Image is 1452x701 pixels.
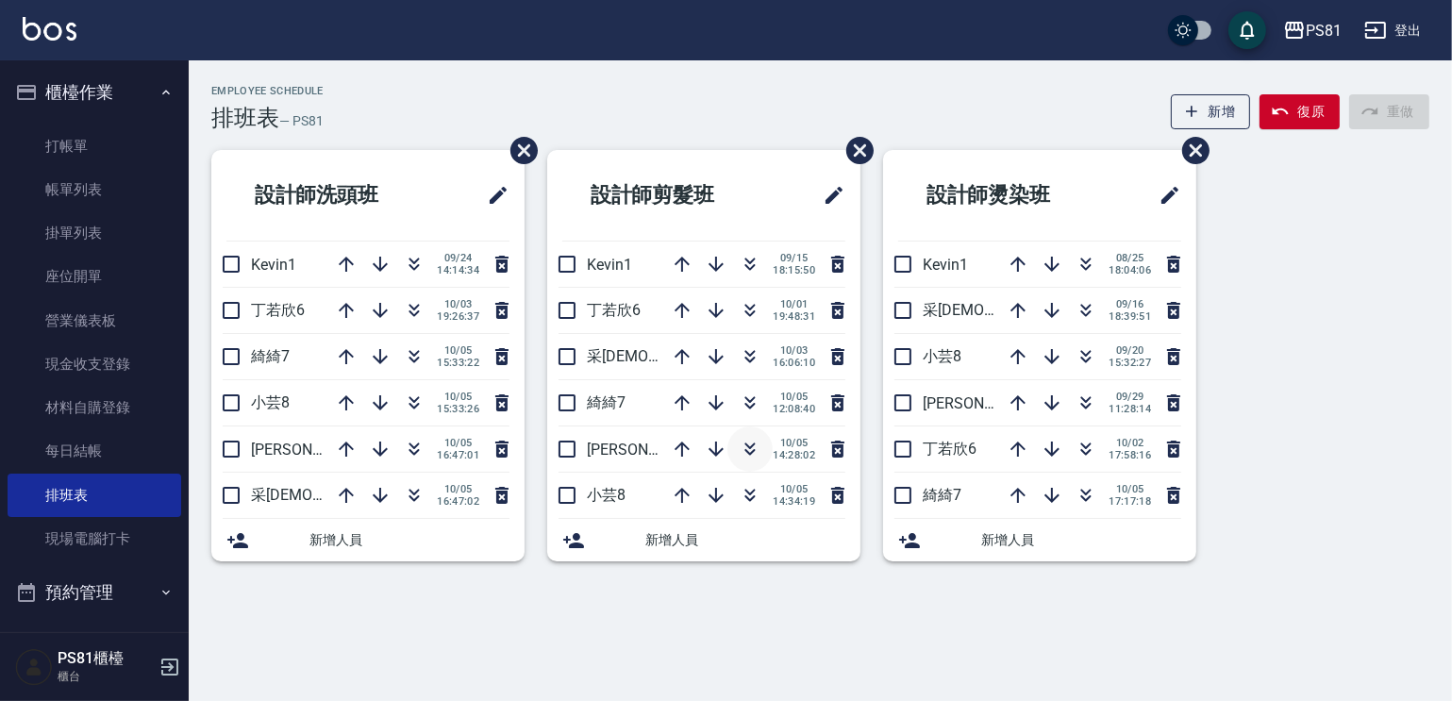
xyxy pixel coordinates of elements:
[1306,19,1342,42] div: PS81
[8,474,181,517] a: 排班表
[773,298,815,310] span: 10/01
[1147,173,1181,218] span: 修改班表的標題
[898,161,1112,229] h2: 設計師燙染班
[773,495,815,508] span: 14:34:19
[1109,495,1151,508] span: 17:17:18
[923,347,961,365] span: 小芸8
[251,301,305,319] span: 丁若欣6
[587,347,766,365] span: 采[DEMOGRAPHIC_DATA]2
[923,394,1044,412] span: [PERSON_NAME]3
[15,648,53,686] img: Person
[251,486,430,504] span: 采[DEMOGRAPHIC_DATA]2
[251,441,373,459] span: [PERSON_NAME]3
[437,252,479,264] span: 09/24
[211,519,525,561] div: 新增人員
[1109,264,1151,276] span: 18:04:06
[562,161,776,229] h2: 設計師剪髮班
[1109,252,1151,264] span: 08/25
[1260,94,1340,129] button: 復原
[437,449,479,461] span: 16:47:01
[587,486,626,504] span: 小芸8
[437,344,479,357] span: 10/05
[1276,11,1349,50] button: PS81
[587,256,632,274] span: Kevin1
[773,437,815,449] span: 10/05
[1228,11,1266,49] button: save
[23,17,76,41] img: Logo
[923,440,976,458] span: 丁若欣6
[773,310,815,323] span: 19:48:31
[1171,94,1251,129] button: 新增
[8,386,181,429] a: 材料自購登錄
[645,530,845,550] span: 新增人員
[832,123,876,178] span: 刪除班表
[1109,437,1151,449] span: 10/02
[437,391,479,403] span: 10/05
[476,173,509,218] span: 修改班表的標題
[923,256,968,274] span: Kevin1
[437,298,479,310] span: 10/03
[496,123,541,178] span: 刪除班表
[58,649,154,668] h5: PS81櫃檯
[1109,298,1151,310] span: 09/16
[8,299,181,342] a: 營業儀表板
[981,530,1181,550] span: 新增人員
[1109,357,1151,369] span: 15:32:27
[1109,344,1151,357] span: 09/20
[923,486,961,504] span: 綺綺7
[811,173,845,218] span: 修改班表的標題
[211,105,279,131] h3: 排班表
[8,568,181,617] button: 預約管理
[773,483,815,495] span: 10/05
[251,393,290,411] span: 小芸8
[437,483,479,495] span: 10/05
[437,264,479,276] span: 14:14:34
[437,403,479,415] span: 15:33:26
[251,256,296,274] span: Kevin1
[773,252,815,264] span: 09/15
[587,393,626,411] span: 綺綺7
[773,344,815,357] span: 10/03
[8,168,181,211] a: 帳單列表
[211,85,324,97] h2: Employee Schedule
[773,391,815,403] span: 10/05
[437,310,479,323] span: 19:26:37
[923,301,1102,319] span: 采[DEMOGRAPHIC_DATA]2
[437,437,479,449] span: 10/05
[8,211,181,255] a: 掛單列表
[8,68,181,117] button: 櫃檯作業
[8,125,181,168] a: 打帳單
[1109,310,1151,323] span: 18:39:51
[8,429,181,473] a: 每日結帳
[437,495,479,508] span: 16:47:02
[773,403,815,415] span: 12:08:40
[8,617,181,666] button: 報表及分析
[773,264,815,276] span: 18:15:50
[309,530,509,550] span: 新增人員
[251,347,290,365] span: 綺綺7
[1357,13,1429,48] button: 登出
[1109,403,1151,415] span: 11:28:14
[8,517,181,560] a: 現場電腦打卡
[8,255,181,298] a: 座位開單
[226,161,441,229] h2: 設計師洗頭班
[58,668,154,685] p: 櫃台
[1109,391,1151,403] span: 09/29
[437,357,479,369] span: 15:33:22
[547,519,860,561] div: 新增人員
[1109,449,1151,461] span: 17:58:16
[1168,123,1212,178] span: 刪除班表
[1109,483,1151,495] span: 10/05
[773,357,815,369] span: 16:06:10
[773,449,815,461] span: 14:28:02
[587,441,709,459] span: [PERSON_NAME]3
[883,519,1196,561] div: 新增人員
[279,111,324,131] h6: — PS81
[587,301,641,319] span: 丁若欣6
[8,342,181,386] a: 現金收支登錄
